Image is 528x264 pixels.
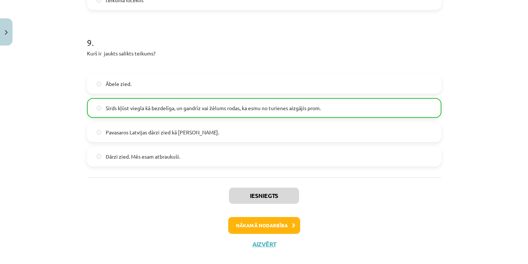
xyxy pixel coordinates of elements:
input: Pavasaros Latvijas dārzi zied kā [PERSON_NAME]. [97,130,101,135]
input: Sirds kļūst viegla kā bezdelīga, un gandrīz vai žēlums rodas, ka esmu no turienes aizgājis prom. [97,106,101,111]
span: Pavasaros Latvijas dārzi zied kā [PERSON_NAME]. [106,129,219,136]
input: Dārzi zied. Mēs esam atbraukuši. [97,154,101,159]
span: Sirds kļūst viegla kā bezdelīga, un gandrīz vai žēlums rodas, ka esmu no turienes aizgājis prom. [106,104,321,112]
span: Dārzi zied. Mēs esam atbraukuši. [106,153,180,160]
span: Ābele zied. [106,80,131,88]
button: Iesniegts [229,188,299,204]
button: Aizvērt [250,241,278,248]
button: Nākamā nodarbība [228,217,300,234]
input: Ābele zied. [97,82,101,86]
p: Kurš ir jaukts salikts teikums? [87,50,441,57]
h1: 9 . [87,25,441,47]
img: icon-close-lesson-0947bae3869378f0d4975bcd49f059093ad1ed9edebbc8119c70593378902aed.svg [5,30,8,35]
